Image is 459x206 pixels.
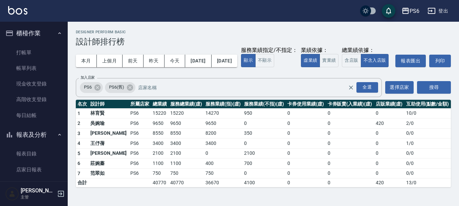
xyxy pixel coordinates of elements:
td: 0 [326,179,374,187]
td: 750 [151,168,169,179]
td: 0 [286,118,326,129]
td: 350 [242,128,286,138]
td: 莊婉蓁 [89,158,129,169]
p: 主管 [21,194,55,200]
td: 0 [286,108,326,118]
td: 2 / 0 [405,118,451,129]
td: 0 [374,138,405,149]
a: 高階收支登錄 [3,92,65,107]
button: 顯示 [241,54,256,67]
button: 昨天 [144,55,165,67]
td: 0 [204,148,242,158]
td: 范翠如 [89,168,129,179]
td: 0 [326,168,374,179]
td: 0 [326,158,374,169]
td: 合計 [76,179,89,187]
td: 0 [374,108,405,118]
button: 本月 [76,55,97,67]
td: 0 [326,138,374,149]
td: 1 / 0 [405,138,451,149]
td: 林育賢 [89,108,129,118]
button: 報表匯出 [395,55,426,67]
td: 1100 [169,158,204,169]
div: PS6 [410,7,419,15]
button: 前天 [123,55,144,67]
th: 店販業績(虛) [374,100,405,109]
th: 卡券販賣(入業績)(虛) [326,100,374,109]
h3: 設計師排行榜 [76,37,451,46]
td: 吳婉瑜 [89,118,129,129]
th: 設計師 [89,100,129,109]
button: 虛業績 [301,54,320,67]
td: 14270 [204,108,242,118]
div: PS6(舊) [105,82,135,93]
td: 8550 [169,128,204,138]
td: 10 / 0 [405,108,451,118]
td: 0 [326,148,374,158]
span: PS6 [80,84,96,91]
td: PS6 [129,158,151,169]
td: 王伃蒨 [89,138,129,149]
td: 0 [286,128,326,138]
td: 1100 [151,158,169,169]
div: 全選 [356,82,378,93]
span: 7 [78,171,80,176]
td: 0 / 0 [405,168,451,179]
div: 服務業績指定/不指定： [241,47,298,54]
button: 搜尋 [417,81,451,94]
button: 實業績 [320,54,338,67]
div: PS6 [80,82,103,93]
td: 0 / 0 [405,158,451,169]
button: 不顯示 [255,54,274,67]
input: 店家名稱 [136,81,360,93]
td: 40770 [169,179,204,187]
a: 報表目錄 [3,146,65,162]
td: [PERSON_NAME] [89,128,129,138]
img: Logo [8,6,27,15]
td: 2100 [242,148,286,158]
th: 互助使用(點數/金額) [405,100,451,109]
span: 3 [78,131,80,136]
td: 3400 [151,138,169,149]
div: 總業績依據： [342,47,392,54]
td: 9650 [169,118,204,129]
td: 0 [326,118,374,129]
button: 報表及分析 [3,126,65,144]
td: 15220 [169,108,204,118]
a: 店家日報表 [3,162,65,177]
h5: [PERSON_NAME] [21,187,55,194]
span: 5 [78,151,80,156]
button: 櫃檯作業 [3,24,65,42]
td: 400 [204,158,242,169]
td: 36670 [204,179,242,187]
th: 所屬店家 [129,100,151,109]
th: 服務總業績(虛) [169,100,204,109]
td: 420 [374,118,405,129]
button: 今天 [165,55,185,67]
th: 總業績 [151,100,169,109]
a: 打帳單 [3,45,65,60]
td: 0 [242,118,286,129]
td: 750 [169,168,204,179]
td: 0 [242,168,286,179]
td: 13 / 0 [405,179,451,187]
td: PS6 [129,118,151,129]
td: 420 [374,179,405,187]
button: save [382,4,395,18]
span: PS6(舊) [105,84,128,91]
td: 0 [286,148,326,158]
td: 3400 [169,138,204,149]
img: Person [5,187,19,201]
span: 6 [78,161,80,166]
td: 950 [242,108,286,118]
td: 0 [286,179,326,187]
td: 0 / 0 [405,148,451,158]
td: 0 [326,128,374,138]
td: 750 [204,168,242,179]
td: 40770 [151,179,169,187]
button: 不含入店販 [361,54,389,67]
button: Open [355,81,379,94]
td: 0 [286,168,326,179]
table: a dense table [76,100,451,188]
span: 1 [78,111,80,116]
